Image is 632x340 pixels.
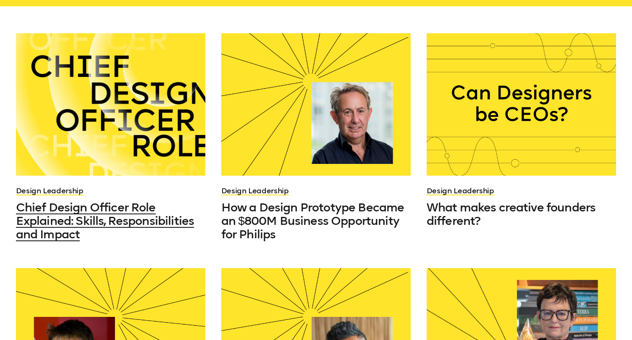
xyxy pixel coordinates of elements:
span: What makes creative founders different? [427,200,595,228]
a: Design Leadership [427,186,494,195]
span: Chief Design Officer Role Explained: Skills, Responsibilities and Impact [16,200,194,241]
a: Design Leadership [16,186,84,195]
span: How a Design Prototype Became an $800M Business Opportunity for Philips [221,200,404,241]
a: Design Leadership [221,186,289,195]
a: What makes creative founders different? [427,201,616,228]
a: How a Design Prototype Became an $800M Business Opportunity for Philips [221,201,411,241]
a: Chief Design Officer Role Explained: Skills, Responsibilities and Impact [16,201,205,241]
